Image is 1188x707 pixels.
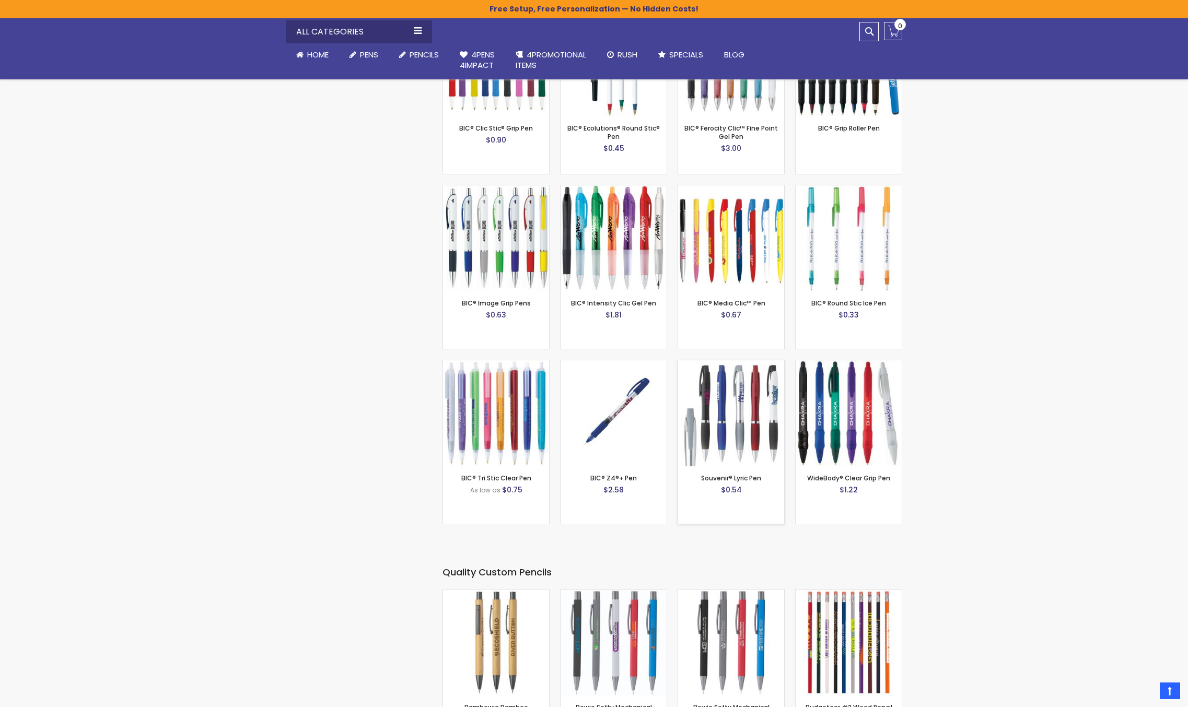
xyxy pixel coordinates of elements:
[721,143,741,154] span: $3.00
[449,43,505,77] a: 4Pens4impact
[461,474,531,482] a: BIC® Tri Stic Clear Pen
[505,43,597,77] a: 4PROMOTIONALITEMS
[443,590,549,696] img: Bambowie Bamboo Mechanical Pencil
[571,299,656,308] a: BIC® Intensity Clic Gel Pen
[603,143,624,154] span: $0.45
[442,565,552,579] span: Quality Custom Pencils
[597,43,648,66] a: Rush
[360,49,378,60] span: Pens
[697,299,765,308] a: BIC® Media Clic™ Pen
[470,486,500,494] span: As low as
[443,589,549,598] a: Bambowie Bamboo Mechanical Pencil
[286,20,432,43] div: All Categories
[389,43,449,66] a: Pencils
[561,589,667,598] a: Bowie Softy Mechanical Pencil - ColorJet Imprint
[567,124,660,141] a: BIC® Ecolutions® Round Stic® Pen
[502,485,522,495] span: $0.75
[884,22,902,40] a: 0
[605,310,622,320] span: $1.81
[721,485,742,495] span: $0.54
[561,185,667,194] a: BIC® Intensity Clic Gel Pen
[807,474,890,482] a: WideBody® Clear Grip Pen
[561,360,667,466] img: BIC® Z4®+ Pen
[796,185,902,194] a: BIC® Round Stic Ice Pen
[811,299,886,308] a: BIC® Round Stic Ice Pen
[486,135,506,145] span: $0.90
[678,185,784,291] img: BIC® Media Clic™ Pen
[590,474,637,482] a: BIC® Z4®+ Pen
[678,360,784,369] a: Souvenir® Lyric Pen
[286,43,339,66] a: Home
[460,49,495,70] span: 4Pens 4impact
[796,590,902,696] img: Budgeteer #2 Wood Pencil
[724,49,744,60] span: Blog
[443,360,549,369] a: BIC® Tri Stic Clear Pen
[443,185,549,194] a: BIC® Image Grip Pens
[648,43,714,66] a: Specials
[516,49,586,70] span: 4PROMOTIONAL ITEMS
[561,590,667,696] img: Bowie Softy Mechanical Pencil - ColorJet Imprint
[678,590,784,696] img: Bowie Softy Mechanical Pencil - Laser Engraved
[443,360,549,466] img: BIC® Tri Stic Clear Pen
[796,589,902,598] a: Budgeteer #2 Wood Pencil
[603,485,624,495] span: $2.58
[678,360,784,466] img: Souvenir® Lyric Pen
[462,299,531,308] a: BIC® Image Grip Pens
[561,360,667,369] a: BIC® Z4®+ Pen
[339,43,389,66] a: Pens
[840,485,858,495] span: $1.22
[796,360,902,369] a: WideBody® Clear Grip Pen
[459,124,533,133] a: BIC® Clic Stic® Grip Pen
[618,49,637,60] span: Rush
[818,124,880,133] a: BIC® Grip Roller Pen
[669,49,703,60] span: Specials
[796,185,902,291] img: BIC® Round Stic Ice Pen
[701,474,761,482] a: Souvenir® Lyric Pen
[678,185,784,194] a: BIC® Media Clic™ Pen
[678,589,784,598] a: Bowie Softy Mechanical Pencil - Laser Engraved
[307,49,329,60] span: Home
[714,43,755,66] a: Blog
[486,310,506,320] span: $0.63
[796,360,902,466] img: WideBody® Clear Grip Pen
[838,310,859,320] span: $0.33
[721,310,741,320] span: $0.67
[561,185,667,291] img: BIC® Intensity Clic Gel Pen
[443,185,549,291] img: BIC® Image Grip Pens
[684,124,778,141] a: BIC® Ferocity Clic™ Fine Point Gel Pen
[898,21,902,31] span: 0
[410,49,439,60] span: Pencils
